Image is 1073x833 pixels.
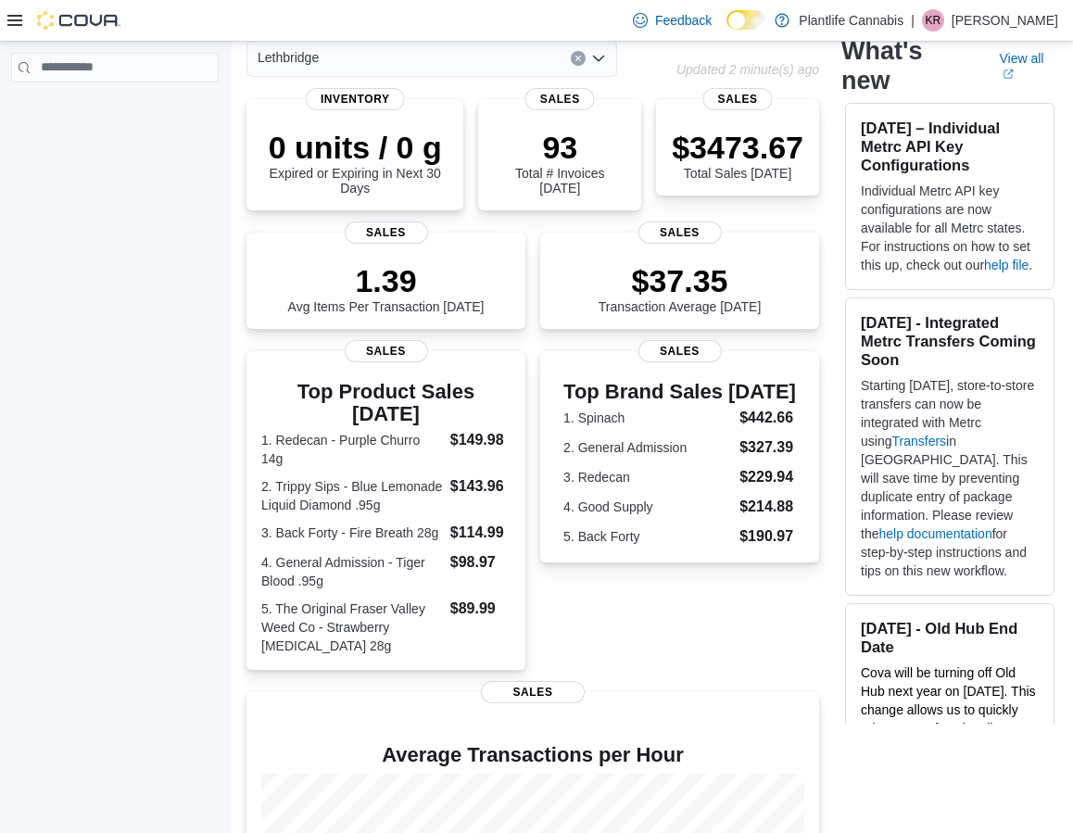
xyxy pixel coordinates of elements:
[261,381,511,425] h3: Top Product Sales [DATE]
[726,10,765,30] input: Dark Mode
[571,51,586,66] button: Clear input
[450,598,511,620] dd: $89.99
[922,9,944,32] div: Kaizer Rietzel
[739,407,796,429] dd: $442.66
[481,681,585,703] span: Sales
[599,262,762,299] p: $37.35
[261,129,448,166] p: 0 units / 0 g
[672,129,803,181] div: Total Sales [DATE]
[261,477,443,514] dt: 2. Trippy Sips - Blue Lemonade Liquid Diamond .95g
[261,524,443,542] dt: 3. Back Forty - Fire Breath 28g
[450,522,511,544] dd: $114.99
[599,262,762,314] div: Transaction Average [DATE]
[563,438,732,457] dt: 2. General Admission
[637,340,721,362] span: Sales
[11,86,219,131] nav: Complex example
[861,665,1036,828] span: Cova will be turning off Old Hub next year on [DATE]. This change allows us to quickly release ne...
[525,88,595,110] span: Sales
[861,619,1039,656] h3: [DATE] - Old Hub End Date
[261,431,443,468] dt: 1. Redecan - Purple Churro 14g
[1003,69,1014,80] svg: External link
[450,551,511,574] dd: $98.97
[984,258,1029,272] a: help file
[493,129,626,196] div: Total # Invoices [DATE]
[739,436,796,459] dd: $327.39
[563,498,732,516] dt: 4. Good Supply
[655,11,712,30] span: Feedback
[563,409,732,427] dt: 1. Spinach
[739,466,796,488] dd: $229.94
[261,744,804,766] h4: Average Transactions per Hour
[306,88,405,110] span: Inventory
[861,119,1039,174] h3: [DATE] – Individual Metrc API Key Configurations
[926,9,941,32] span: KR
[450,475,511,498] dd: $143.96
[739,525,796,548] dd: $190.97
[450,429,511,451] dd: $149.98
[344,340,427,362] span: Sales
[878,526,991,541] a: help documentation
[703,88,773,110] span: Sales
[288,262,485,314] div: Avg Items Per Transaction [DATE]
[799,9,903,32] p: Plantlife Cannabis
[911,9,915,32] p: |
[563,381,796,403] h3: Top Brand Sales [DATE]
[261,129,448,196] div: Expired or Expiring in Next 30 Days
[258,46,319,69] span: Lethbridge
[952,9,1058,32] p: [PERSON_NAME]
[672,129,803,166] p: $3473.67
[891,434,946,448] a: Transfers
[344,221,427,244] span: Sales
[999,51,1058,81] a: View allExternal link
[625,2,719,39] a: Feedback
[563,527,732,546] dt: 5. Back Forty
[261,553,443,590] dt: 4. General Admission - Tiger Blood .95g
[37,11,120,30] img: Cova
[739,496,796,518] dd: $214.88
[591,51,606,66] button: Open list of options
[861,182,1039,274] p: Individual Metrc API key configurations are now available for all Metrc states. For instructions ...
[726,30,727,31] span: Dark Mode
[861,313,1039,369] h3: [DATE] - Integrated Metrc Transfers Coming Soon
[676,62,819,77] p: Updated 2 minute(s) ago
[841,36,977,95] h2: What's new
[563,468,732,486] dt: 3. Redecan
[288,262,485,299] p: 1.39
[261,600,443,655] dt: 5. The Original Fraser Valley Weed Co - Strawberry [MEDICAL_DATA] 28g
[861,376,1039,580] p: Starting [DATE], store-to-store transfers can now be integrated with Metrc using in [GEOGRAPHIC_D...
[493,129,626,166] p: 93
[637,221,721,244] span: Sales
